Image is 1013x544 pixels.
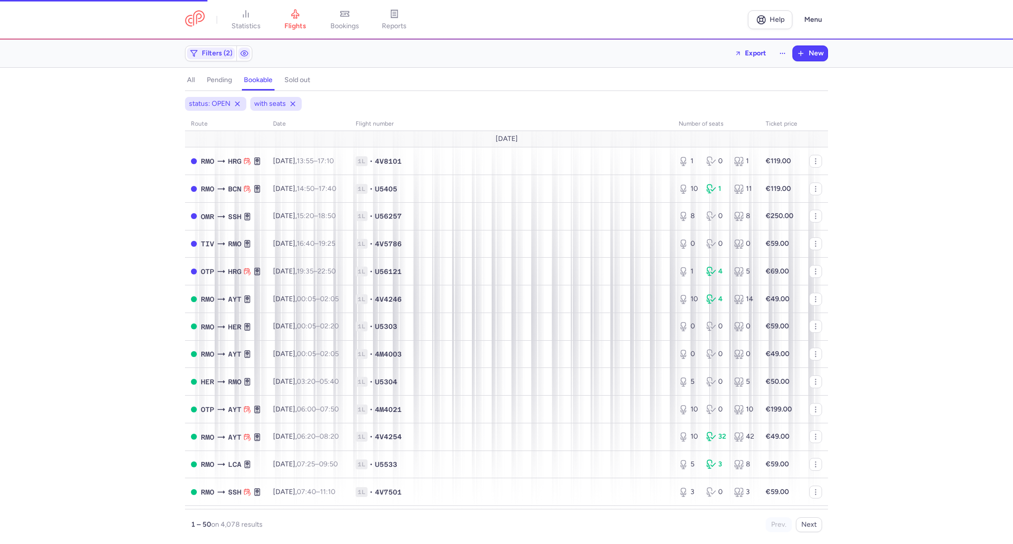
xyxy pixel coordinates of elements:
[273,322,339,330] span: [DATE],
[369,459,373,469] span: •
[369,267,373,276] span: •
[679,239,698,249] div: 0
[297,157,334,165] span: –
[320,322,339,330] time: 02:20
[356,405,368,414] span: 1L
[297,405,316,413] time: 06:00
[297,184,336,193] span: –
[766,267,789,275] strong: €69.00
[273,212,336,220] span: [DATE],
[273,432,339,441] span: [DATE],
[273,267,336,275] span: [DATE],
[297,239,335,248] span: –
[207,76,232,85] h4: pending
[673,117,760,132] th: number of seats
[382,22,407,31] span: reports
[319,184,336,193] time: 17:40
[297,267,314,275] time: 19:35
[706,459,726,469] div: 3
[706,239,726,249] div: 0
[679,405,698,414] div: 10
[369,405,373,414] span: •
[766,350,789,358] strong: €49.00
[766,432,789,441] strong: €49.00
[273,377,339,386] span: [DATE],
[734,487,754,497] div: 3
[766,295,789,303] strong: €49.00
[228,183,241,194] span: El Prat De Llobregat, Barcelona, Spain
[350,117,673,132] th: Flight number
[356,459,368,469] span: 1L
[679,321,698,331] div: 0
[356,487,368,497] span: 1L
[706,184,726,194] div: 1
[330,22,359,31] span: bookings
[375,156,402,166] span: 4V8101
[369,9,419,31] a: reports
[734,239,754,249] div: 0
[228,294,241,305] span: Antalya, Antalya, Turkey
[202,49,232,57] span: Filters (2)
[679,184,698,194] div: 10
[211,520,263,529] span: on 4,078 results
[297,350,339,358] span: –
[734,377,754,387] div: 5
[375,321,397,331] span: U5303
[356,267,368,276] span: 1L
[201,459,214,470] span: Chișinău International Airport, Chişinău, Moldova, Republic of
[297,295,316,303] time: 00:05
[356,184,368,194] span: 1L
[496,135,518,143] span: [DATE]
[375,377,397,387] span: U5304
[228,238,241,249] span: Chișinău International Airport, Chişinău, Moldova, Republic of
[191,520,211,529] strong: 1 – 50
[369,487,373,497] span: •
[273,295,339,303] span: [DATE],
[375,459,397,469] span: U5533
[273,350,339,358] span: [DATE],
[706,294,726,304] div: 4
[318,212,336,220] time: 18:50
[706,487,726,497] div: 0
[706,211,726,221] div: 0
[297,157,314,165] time: 13:55
[201,294,214,305] span: RMO
[679,487,698,497] div: 3
[320,295,339,303] time: 02:05
[734,211,754,221] div: 8
[706,321,726,331] div: 0
[228,321,241,332] span: Nikos Kazantzakis Airport, Irákleion, Greece
[369,321,373,331] span: •
[191,296,197,302] span: OPEN
[375,211,402,221] span: U56257
[679,432,698,442] div: 10
[320,9,369,31] a: bookings
[356,156,368,166] span: 1L
[201,487,214,498] span: Chișinău International Airport, Chişinău, Moldova, Republic of
[766,322,789,330] strong: €59.00
[267,117,350,132] th: date
[734,459,754,469] div: 8
[297,405,339,413] span: –
[185,117,267,132] th: route
[734,184,754,194] div: 11
[191,351,197,357] span: OPEN
[297,212,336,220] span: –
[273,157,334,165] span: [DATE],
[187,76,195,85] h4: all
[201,238,214,249] span: Tivat, Tivat, Montenegro
[375,349,402,359] span: 4M4003
[189,99,230,109] span: status: OPEN
[356,294,368,304] span: 1L
[297,212,314,220] time: 15:20
[766,517,792,532] button: Prev.
[369,239,373,249] span: •
[356,211,368,221] span: 1L
[228,211,241,222] span: Sharm el-Sheikh International Airport, Sharm el-Sheikh, Egypt
[228,156,241,167] span: Hurghada, Hurghada, Egypt
[369,377,373,387] span: •
[201,211,214,222] span: Oradea, Oradea, Romania
[375,487,402,497] span: 4V7501
[228,266,241,277] span: Hurghada, Hurghada, Egypt
[297,322,316,330] time: 00:05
